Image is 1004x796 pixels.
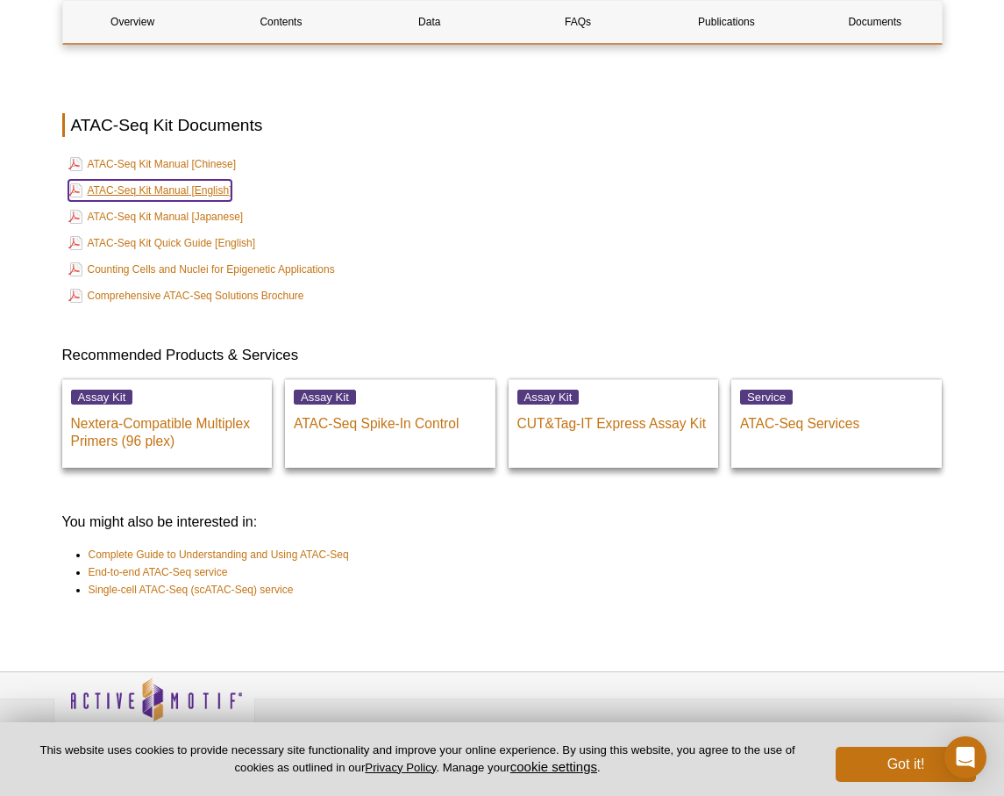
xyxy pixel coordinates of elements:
a: Privacy Policy [264,718,332,744]
a: Assay Kit CUT&Tag-IT Express Assay Kit [509,379,719,468]
h4: Epigenetic News [404,721,571,735]
p: This website uses cookies to provide necessary site functionality and improve your online experie... [28,742,807,776]
a: End-to-end ATAC-Seq service [89,563,228,581]
img: Active Motif, [53,672,255,743]
a: Overview [63,1,203,43]
a: Documents [805,1,944,43]
p: CUT&Tag-IT Express Assay Kit [517,406,710,433]
button: cookie settings [510,759,597,774]
a: Comprehensive ATAC-Seq Solutions Brochure [68,285,304,306]
h4: Technical Downloads [580,721,746,735]
p: ATAC-Seq Services [740,406,933,433]
button: Got it! [836,747,976,782]
span: Service [740,390,793,405]
a: Counting Cells and Nuclei for Epigenetic Applications [68,259,335,280]
a: ATAC-Seq Kit Manual [Chinese] [68,154,237,175]
a: Complete Guide to Understanding and Using ATAC-Seq [89,546,349,563]
a: Contents [211,1,351,43]
div: Open Intercom Messenger [944,736,986,778]
a: Single-cell ATAC-Seq (scATAC-Seq) service [89,581,294,599]
a: Publications [657,1,796,43]
span: Assay Kit [517,390,580,405]
a: Service ATAC-Seq Services [731,379,942,468]
h3: You might also be interested in: [62,512,943,533]
a: ATAC-Seq Kit Quick Guide [English] [68,233,256,254]
a: FAQs [508,1,647,43]
a: Assay Kit Nextera-Compatible Multiplex Primers (96 plex) [62,379,273,468]
span: Assay Kit [71,390,133,405]
a: Privacy Policy [365,761,436,774]
a: ATAC-Seq Kit Manual [English] [68,180,232,201]
a: Data [360,1,499,43]
span: Assay Kit [294,390,356,405]
a: ATAC-Seq Kit Manual [Japanese] [68,206,244,227]
h3: Recommended Products & Services [62,345,943,366]
p: ATAC-Seq Spike-In Control [294,406,487,433]
p: Nextera-Compatible Multiplex Primers (96 plex) [71,406,264,450]
a: Assay Kit ATAC-Seq Spike-In Control [285,379,495,468]
h2: ATAC-Seq Kit Documents [62,113,943,137]
table: Click to Verify - This site chose Symantec SSL for secure e-commerce and confidential communicati... [755,703,887,742]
